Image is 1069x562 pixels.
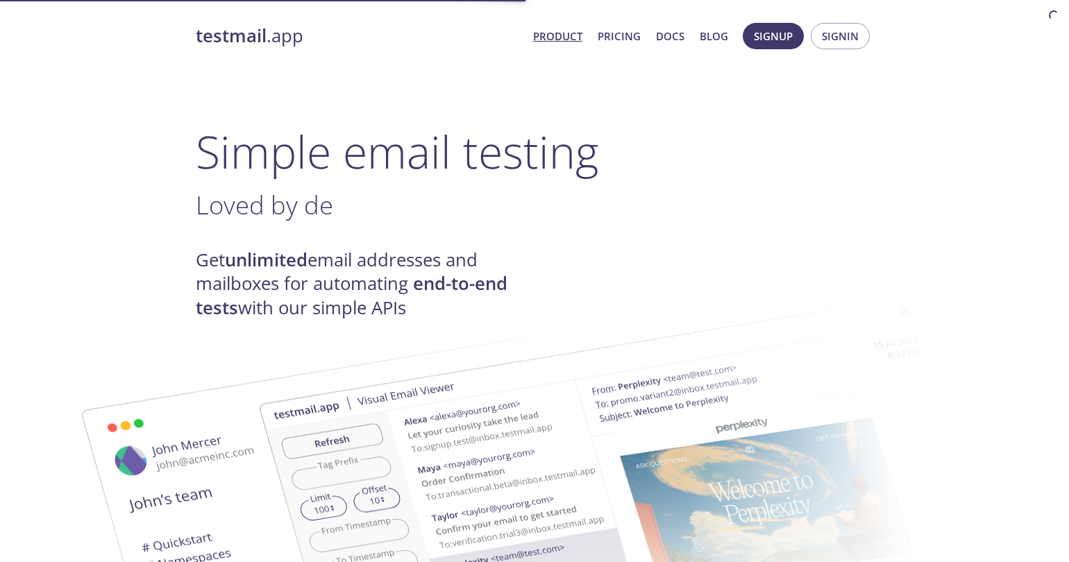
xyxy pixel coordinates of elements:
a: Product [533,27,582,45]
span: Signin [822,27,859,45]
button: Signin [811,23,870,49]
strong: unlimited [225,248,308,272]
h1: Simple email testing [196,125,873,178]
h4: Get email addresses and mailboxes for automating with our simple APIs [196,248,534,320]
strong: end-to-end tests [196,271,507,319]
span: Signup [754,27,793,45]
a: testmail.app [196,24,522,48]
a: Pricing [598,27,641,45]
a: Blog [700,27,728,45]
span: Loved by de [196,187,333,222]
a: Docs [656,27,684,45]
button: Signup [743,23,804,49]
strong: testmail [196,24,267,48]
